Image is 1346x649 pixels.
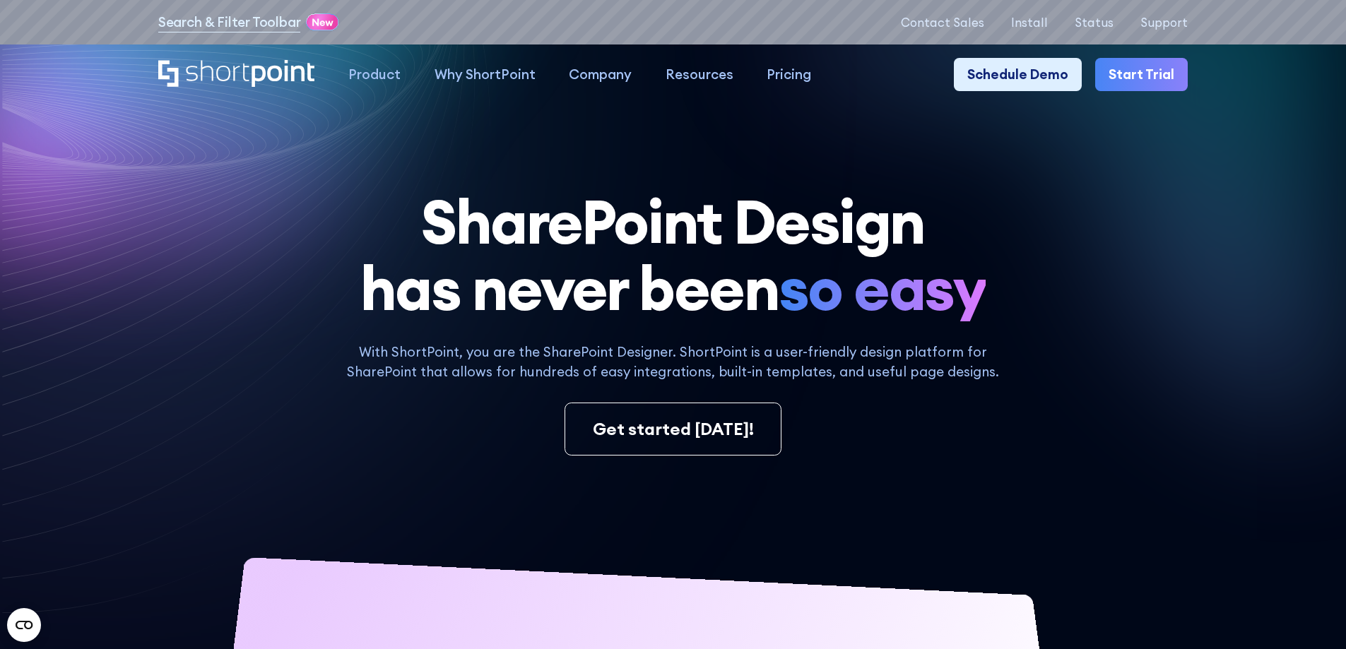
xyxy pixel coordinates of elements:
[1140,16,1188,29] a: Support
[7,608,41,642] button: Open CMP widget
[569,64,632,85] div: Company
[1095,58,1188,92] a: Start Trial
[666,64,733,85] div: Resources
[552,58,649,92] a: Company
[158,60,314,89] a: Home
[1275,581,1346,649] iframe: Chat Widget
[158,189,1188,322] h1: SharePoint Design has never been
[565,403,781,456] a: Get started [DATE]!
[901,16,984,29] a: Contact Sales
[418,58,553,92] a: Why ShortPoint
[954,58,1082,92] a: Schedule Demo
[1075,16,1114,29] a: Status
[750,58,829,92] a: Pricing
[767,64,811,85] div: Pricing
[649,58,750,92] a: Resources
[331,58,418,92] a: Product
[779,255,986,321] span: so easy
[593,417,754,442] div: Get started [DATE]!
[1011,16,1048,29] a: Install
[332,342,1013,382] p: With ShortPoint, you are the SharePoint Designer. ShortPoint is a user-friendly design platform f...
[158,12,301,32] a: Search & Filter Toolbar
[435,64,536,85] div: Why ShortPoint
[348,64,401,85] div: Product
